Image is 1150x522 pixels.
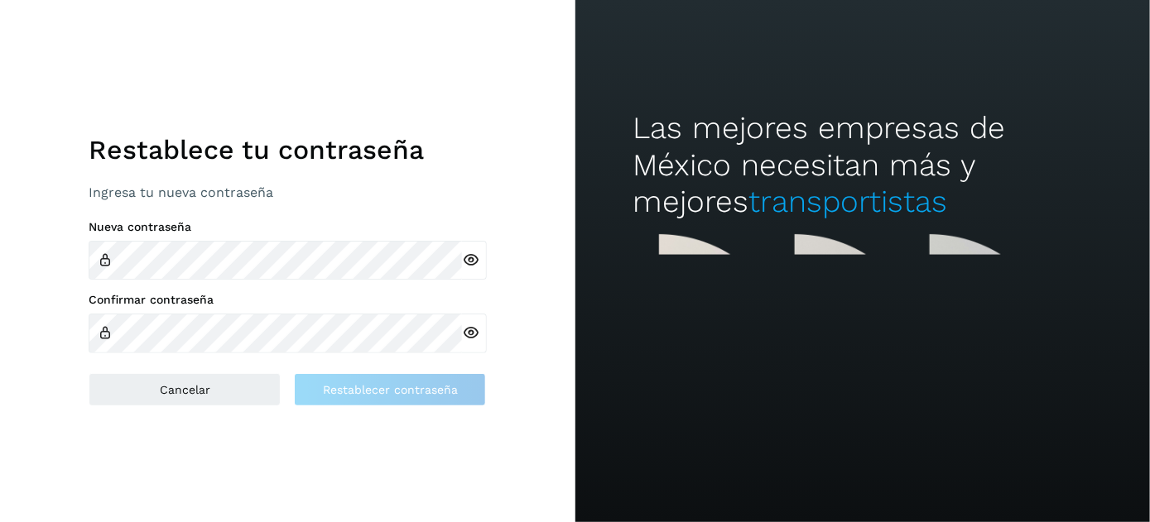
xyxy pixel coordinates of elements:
[89,184,486,200] p: Ingresa tu nueva contraseña
[748,184,947,219] span: transportistas
[294,373,486,406] button: Restablecer contraseña
[89,220,486,234] label: Nueva contraseña
[89,293,486,307] label: Confirmar contraseña
[89,134,486,165] h1: Restablece tu contraseña
[160,384,210,395] span: Cancelar
[323,384,458,395] span: Restablecer contraseña
[633,110,1093,220] h2: Las mejores empresas de México necesitan más y mejores
[89,373,281,406] button: Cancelar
